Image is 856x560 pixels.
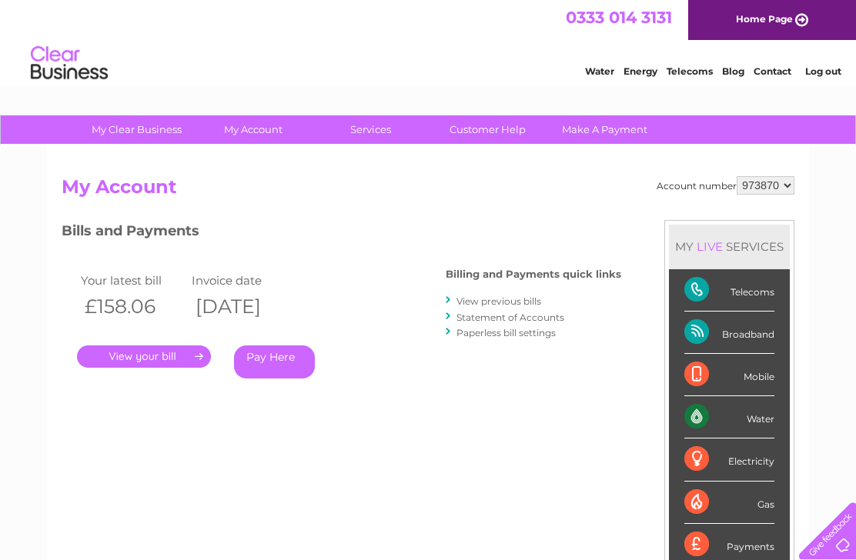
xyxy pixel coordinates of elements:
[456,295,541,307] a: View previous bills
[77,270,188,291] td: Your latest bill
[657,176,794,195] div: Account number
[456,327,556,338] a: Paperless bill settings
[424,115,551,144] a: Customer Help
[190,115,317,144] a: My Account
[684,396,774,438] div: Water
[684,312,774,354] div: Broadband
[667,65,713,77] a: Telecoms
[307,115,434,144] a: Services
[754,65,791,77] a: Contact
[684,354,774,396] div: Mobile
[62,176,794,205] h2: My Account
[77,345,211,368] a: .
[624,65,657,77] a: Energy
[669,225,790,268] div: MY SERVICES
[30,40,109,87] img: logo.png
[684,438,774,481] div: Electricity
[234,345,315,378] a: Pay Here
[541,115,668,144] a: Make A Payment
[805,65,841,77] a: Log out
[456,312,564,323] a: Statement of Accounts
[694,239,726,254] div: LIVE
[65,8,793,75] div: Clear Business is a trading name of Verastar Limited (registered in [GEOGRAPHIC_DATA] No. 3667643...
[188,291,299,322] th: [DATE]
[566,8,672,27] a: 0333 014 3131
[684,482,774,524] div: Gas
[585,65,614,77] a: Water
[188,270,299,291] td: Invoice date
[684,269,774,312] div: Telecoms
[446,268,621,280] h4: Billing and Payments quick links
[722,65,744,77] a: Blog
[73,115,200,144] a: My Clear Business
[62,220,621,247] h3: Bills and Payments
[77,291,188,322] th: £158.06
